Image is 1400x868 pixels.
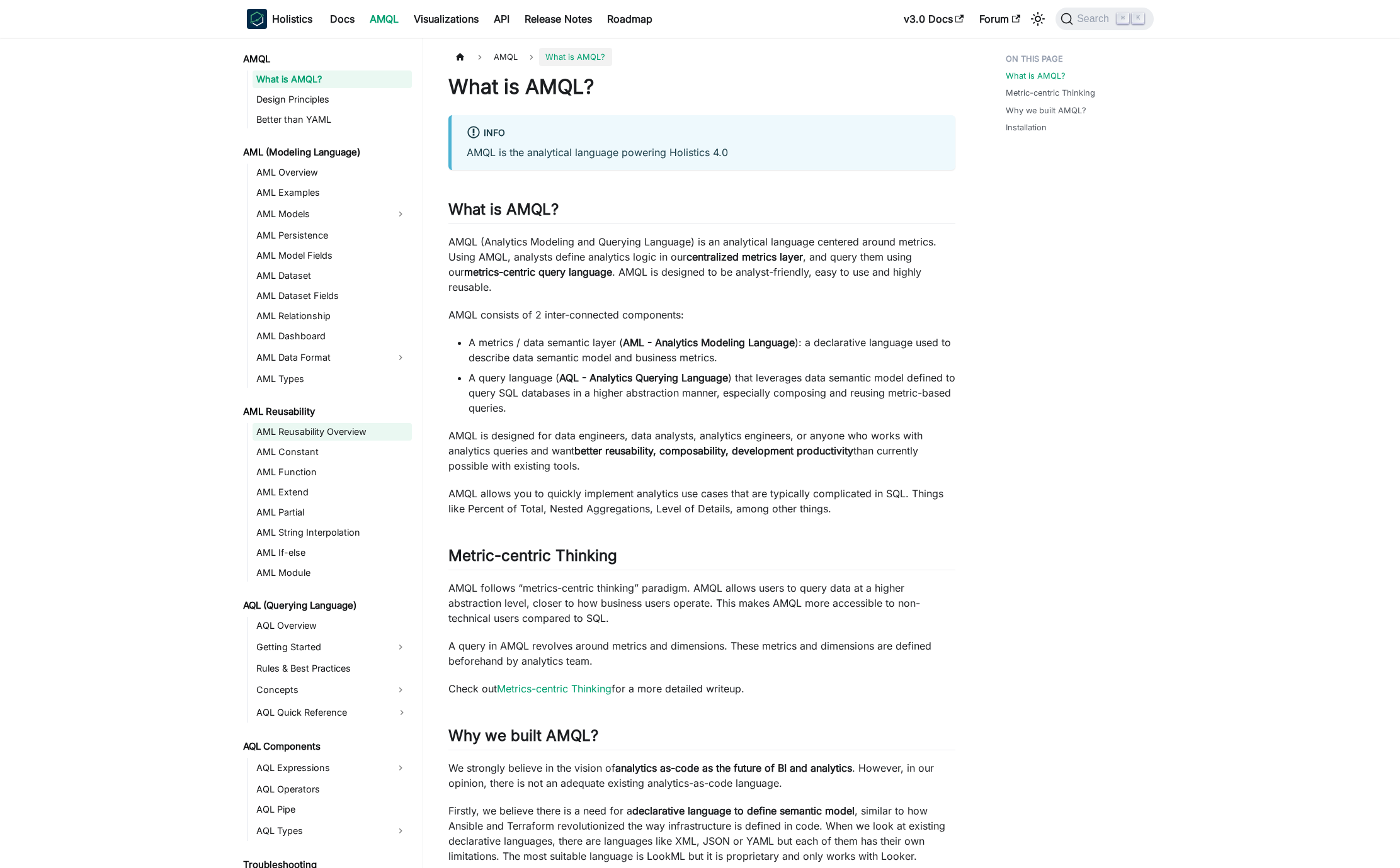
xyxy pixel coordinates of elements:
a: AMQL [239,50,412,68]
button: Expand sidebar category 'AML Data Format' [389,347,412,368]
button: Expand sidebar category 'AQL Expressions' [389,758,412,778]
button: Switch between dark and light mode (currently light mode) [1028,9,1048,29]
li: A query language ( ) that leverages data semantic model defined to query SQL databases in a highe... [469,370,955,415]
a: AML Data Format [253,347,389,368]
div: info [467,125,940,142]
a: AQL (Querying Language) [239,597,412,614]
a: What is AMQL? [253,70,412,88]
p: AMQL consists of 2 inter-connected components: [448,307,955,322]
a: AML Examples [253,184,412,201]
a: Docs [322,9,362,29]
a: Installation [1006,121,1047,133]
p: AMQL is the analytical language powering Holistics 4.0 [467,145,940,160]
a: AQL Quick Reference [253,702,412,723]
a: Forum [972,9,1028,29]
li: A metrics / data semantic layer ( ): a declarative language used to describe data semantic model ... [469,335,955,365]
img: Holistics [247,9,267,29]
kbd: ⌘ [1117,13,1129,24]
a: AML Extend [253,483,412,501]
p: Firstly, we believe there is a need for a , similar to how Ansible and Terraform revolutionized t... [448,803,955,864]
kbd: K [1132,13,1144,24]
a: AML Dataset Fields [253,287,412,305]
strong: declarative language to define semantic model [632,804,855,817]
button: Search (Command+K) [1056,8,1153,30]
strong: AQL - Analytics Querying Language [559,371,728,384]
p: A query in AMQL revolves around metrics and dimensions. These metrics and dimensions are defined ... [448,638,955,668]
a: Visualizations [406,9,486,29]
a: Getting Started [253,637,389,657]
a: AQL Components [239,738,412,755]
span: AMQL [487,48,524,66]
a: AML Persistence [253,227,412,244]
a: AML Reusability [239,403,412,420]
button: Expand sidebar category 'AQL Types' [389,821,412,841]
a: AML Dashboard [253,327,412,345]
b: Holistics [272,11,312,26]
h2: Why we built AMQL? [448,726,955,750]
a: AML Function [253,463,412,481]
strong: AML - Analytics Modeling Language [623,336,795,349]
a: AQL Overview [253,617,412,634]
p: We strongly believe in the vision of . However, in our opinion, there is not an adequate existing... [448,760,955,791]
a: AML Module [253,564,412,582]
p: AMQL (Analytics Modeling and Querying Language) is an analytical language centered around metrics... [448,234,955,295]
nav: Breadcrumbs [448,48,955,66]
p: AMQL is designed for data engineers, data analysts, analytics engineers, or anyone who works with... [448,428,955,473]
h2: Metric-centric Thinking [448,546,955,570]
h2: What is AMQL? [448,200,955,224]
button: Expand sidebar category 'Getting Started' [389,637,412,657]
a: Release Notes [517,9,600,29]
a: HolisticsHolistics [247,9,312,29]
a: AML Constant [253,443,412,461]
a: AMQL [362,9,406,29]
a: AML If-else [253,544,412,561]
a: Roadmap [600,9,660,29]
a: AML String Interpolation [253,524,412,541]
a: AML (Modeling Language) [239,144,412,161]
a: AQL Types [253,821,389,841]
p: Check out for a more detailed writeup. [448,681,955,696]
a: Rules & Best Practices [253,660,412,677]
a: Concepts [253,680,389,700]
a: AML Reusability Overview [253,423,412,441]
a: What is AMQL? [1006,70,1066,82]
a: Metrics-centric Thinking [497,682,612,695]
a: AML Models [253,204,389,224]
a: AQL Expressions [253,758,389,778]
strong: better reusability, composability, development productivity [574,444,853,457]
a: AML Dataset [253,267,412,285]
a: AML Relationship [253,307,412,325]
p: AMQL allows you to quickly implement analytics use cases that are typically complicated in SQL. T... [448,486,955,516]
a: AQL Pipe [253,801,412,818]
a: AML Types [253,370,412,388]
a: AQL Operators [253,781,412,798]
a: v3.0 Docs [896,9,972,29]
button: Expand sidebar category 'AML Models' [389,204,412,224]
span: Search [1073,13,1117,25]
button: Expand sidebar category 'Concepts' [389,680,412,700]
a: AML Model Fields [253,247,412,264]
h1: What is AMQL? [448,74,955,99]
a: Design Principles [253,91,412,108]
p: AMQL follows “metrics-centric thinking” paradigm. AMQL allows users to query data at a higher abs... [448,580,955,626]
strong: metrics-centric query language [464,266,612,278]
a: AML Partial [253,504,412,521]
nav: Docs sidebar [234,38,423,868]
span: What is AMQL? [539,48,612,66]
a: Better than YAML [253,111,412,128]
a: Metric-centric Thinking [1006,87,1095,99]
strong: analytics as-code as the future of BI and analytics [615,762,852,774]
a: Home page [448,48,472,66]
strong: centralized metrics layer [686,251,803,263]
a: API [486,9,517,29]
a: AML Overview [253,164,412,181]
a: Why we built AMQL? [1006,104,1086,116]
